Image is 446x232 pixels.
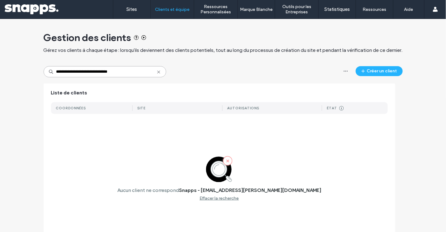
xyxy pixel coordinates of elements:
label: Ressources [363,7,387,12]
span: Gérez vos clients à chaque étape : lorsqu'ils deviennent des clients potentiels, tout au long du ... [44,47,403,54]
label: Aucun client ne correspond [117,187,179,193]
span: Help [14,4,27,10]
label: Ressources Personnalisées [194,4,237,15]
div: COORDONNÉES [56,106,86,110]
div: Effacer la recherche [200,196,239,201]
label: Marque Blanche [240,7,273,12]
div: Site [138,106,146,110]
label: Aide [404,7,413,12]
label: Sites [127,7,137,12]
button: Créer un client [356,66,403,76]
label: Statistiques [325,7,350,12]
span: Gestion des clients [44,31,131,44]
span: Liste de clients [51,89,87,96]
label: Clients et équipe [155,7,190,12]
div: État [327,106,337,110]
div: Autorisations [228,106,260,110]
label: Outils pour les Entreprises [275,4,318,15]
label: Snapps - [EMAIL_ADDRESS][PERSON_NAME][DOMAIN_NAME] [179,187,321,193]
